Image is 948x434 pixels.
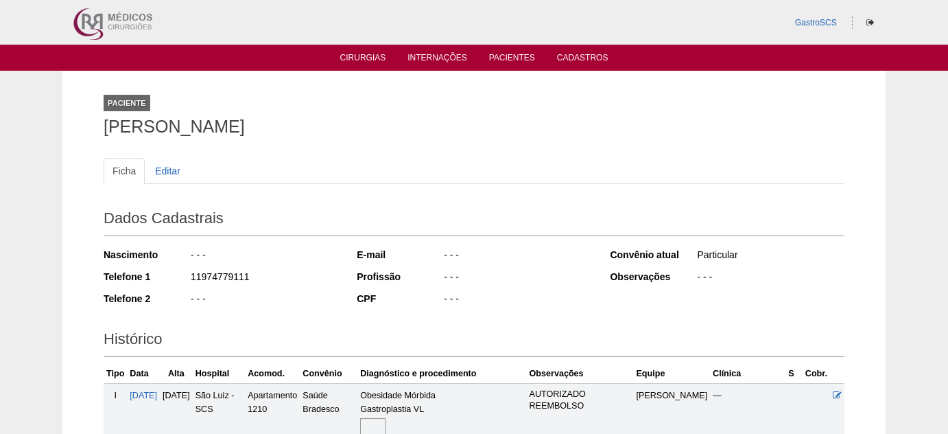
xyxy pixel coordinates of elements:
div: 11974779111 [189,270,338,287]
p: AUTORIZADO REEMBOLSO [530,389,631,412]
div: Telefone 1 [104,270,189,284]
div: Paciente [104,95,150,111]
div: - - - [189,248,338,265]
th: Clínica [710,364,785,384]
div: - - - [189,292,338,309]
h2: Histórico [104,325,844,357]
div: - - - [442,270,591,287]
th: Tipo [104,364,127,384]
div: CPF [357,292,442,306]
th: Hospital [193,364,246,384]
a: GastroSCS [795,18,837,27]
th: Alta [160,364,193,384]
a: Editar [146,158,189,184]
th: S [785,364,803,384]
h2: Dados Cadastrais [104,205,844,236]
i: Sair [866,19,874,27]
a: Cadastros [557,53,608,67]
h1: [PERSON_NAME] [104,118,844,135]
th: Convênio [300,364,357,384]
a: Ficha [104,158,145,184]
a: Pacientes [489,53,535,67]
th: Cobr. [803,364,830,384]
span: [DATE] [163,391,190,400]
a: Internações [407,53,467,67]
div: Nascimento [104,248,189,262]
th: Diagnóstico e procedimento [357,364,526,384]
a: [DATE] [130,391,157,400]
div: - - - [442,292,591,309]
div: Telefone 2 [104,292,189,306]
div: I [106,389,124,402]
div: Profissão [357,270,442,284]
div: Particular [696,248,844,265]
th: Acomod. [245,364,300,384]
th: Equipe [633,364,710,384]
div: - - - [442,248,591,265]
div: Observações [610,270,696,284]
a: Cirurgias [340,53,386,67]
div: Convênio atual [610,248,696,262]
th: Observações [527,364,634,384]
th: Data [127,364,160,384]
div: E-mail [357,248,442,262]
div: - - - [696,270,844,287]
